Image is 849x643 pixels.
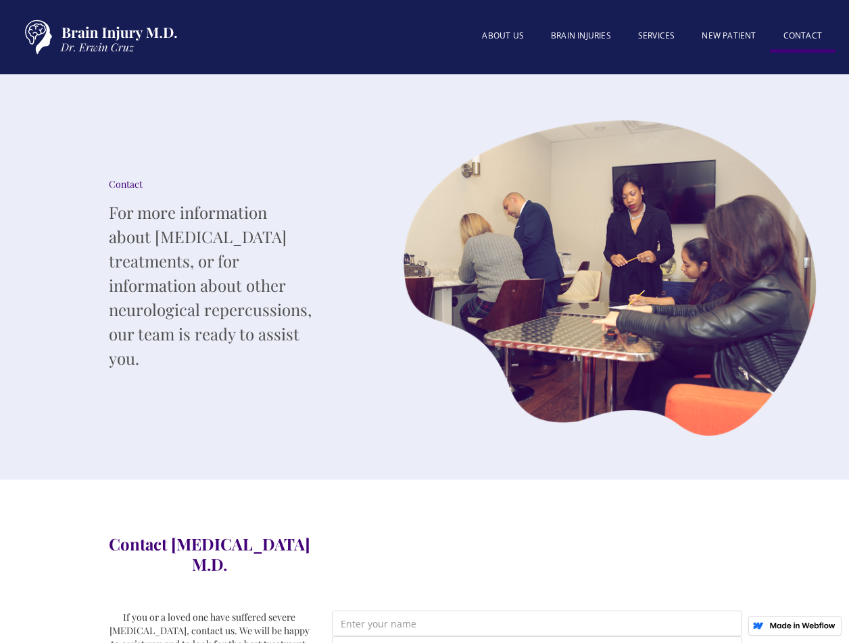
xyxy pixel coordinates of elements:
a: BRAIN INJURIES [537,22,625,49]
a: SERVICES [625,22,689,49]
a: home [14,14,183,61]
p: For more information about [MEDICAL_DATA] treatments, or for information about other neurological... [109,200,312,370]
img: Made in Webflow [769,622,835,629]
a: New patient [688,22,769,49]
div: Contact [109,178,312,191]
a: Contact [770,22,835,53]
input: Enter your name [332,611,742,636]
a: About US [468,22,537,49]
h3: Contact [MEDICAL_DATA] M.D. [107,534,312,574]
